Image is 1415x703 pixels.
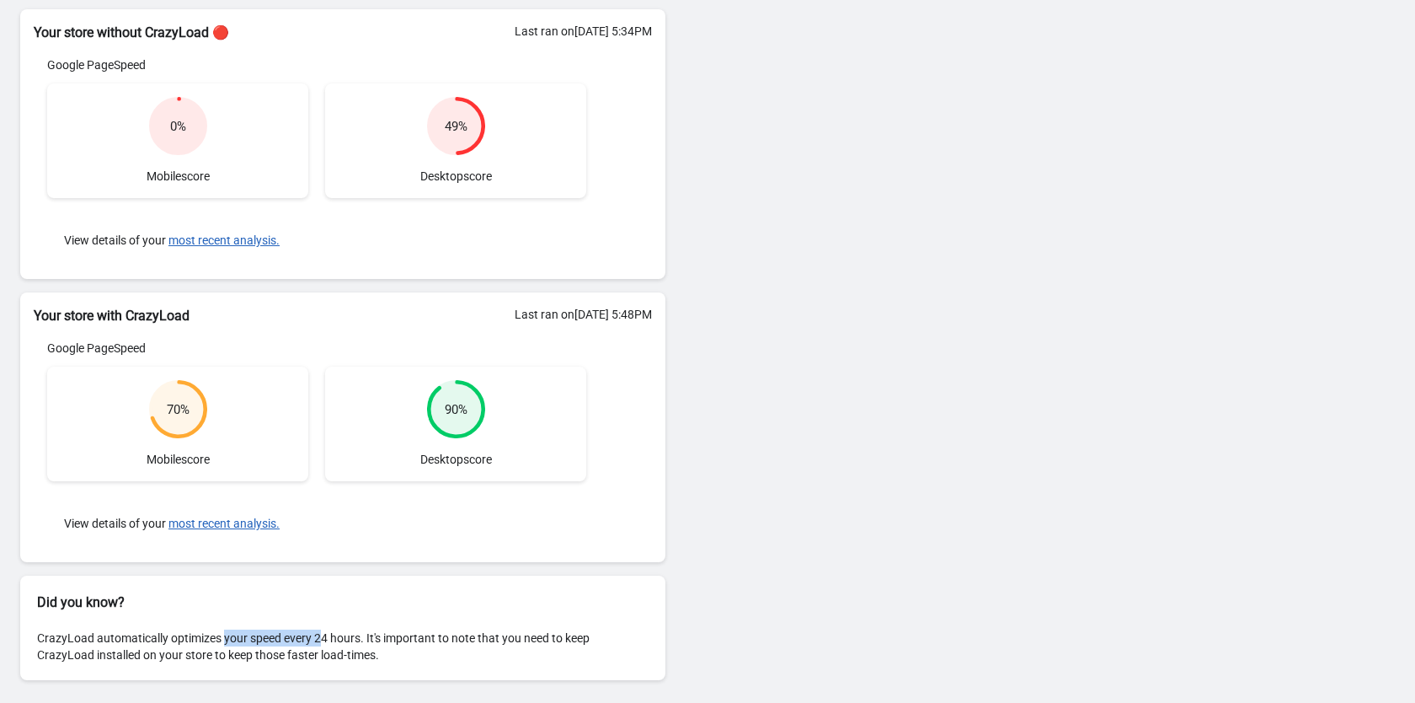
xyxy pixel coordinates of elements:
div: Last ran on [DATE] 5:48PM [515,306,652,323]
div: Desktop score [325,83,586,198]
div: CrazyLoad automatically optimizes your speed every 24 hours. It's important to note that you need... [20,613,665,680]
div: View details of your [47,215,586,266]
div: Mobile score [47,367,308,481]
div: 0 % [170,118,186,135]
div: 70 % [167,401,190,418]
div: Google PageSpeed [47,340,586,357]
h2: Did you know? [37,593,649,613]
div: View details of your [47,498,586,549]
button: most recent analysis. [168,517,280,530]
div: Desktop score [325,367,586,481]
h2: Your store without CrazyLoad 🔴 [34,23,652,43]
div: Google PageSpeed [47,56,586,73]
div: Last ran on [DATE] 5:34PM [515,23,652,40]
div: 49 % [445,118,467,135]
div: Mobile score [47,83,308,198]
div: 90 % [445,401,467,418]
button: most recent analysis. [168,233,280,247]
h2: Your store with CrazyLoad [34,306,652,326]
